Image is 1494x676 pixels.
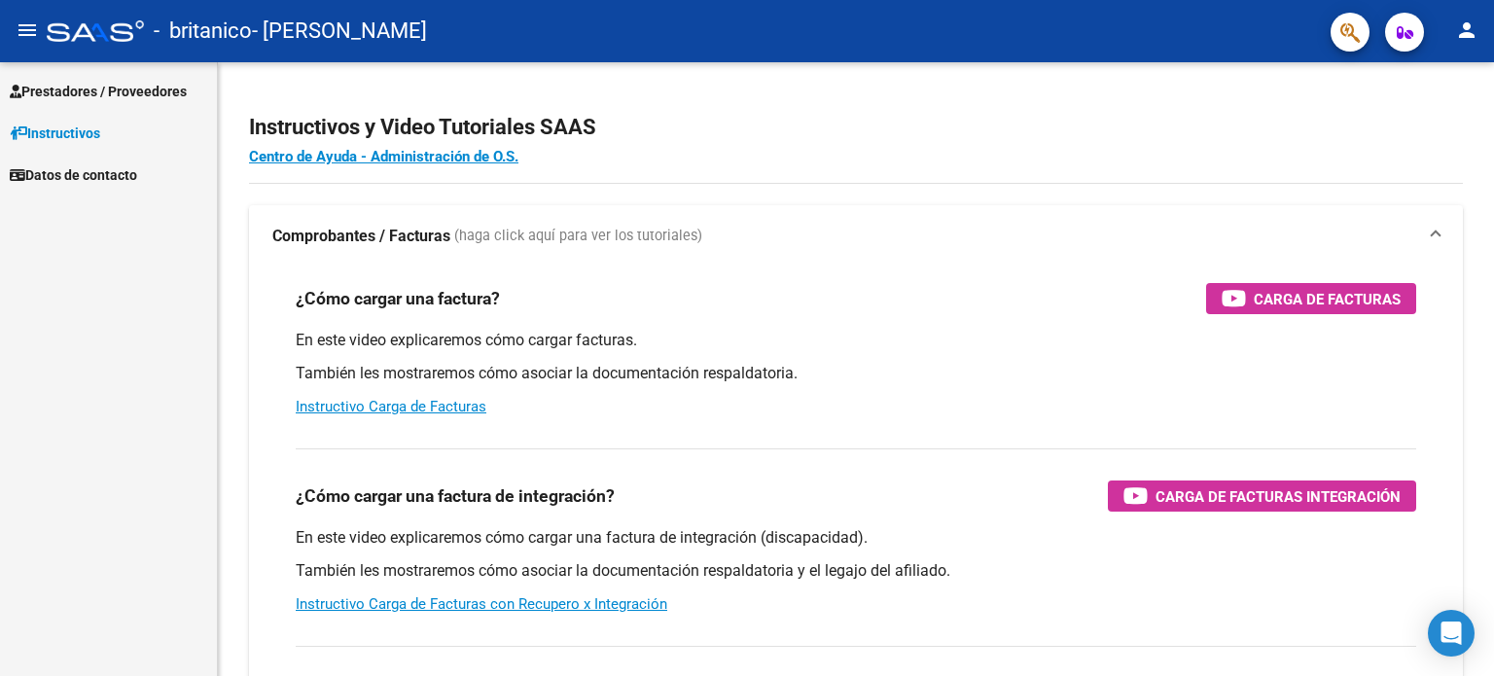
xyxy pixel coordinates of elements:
strong: Comprobantes / Facturas [272,226,450,247]
span: Instructivos [10,123,100,144]
a: Centro de Ayuda - Administración de O.S. [249,148,518,165]
mat-expansion-panel-header: Comprobantes / Facturas (haga click aquí para ver los tutoriales) [249,205,1463,267]
a: Instructivo Carga de Facturas con Recupero x Integración [296,595,667,613]
span: Prestadores / Proveedores [10,81,187,102]
p: También les mostraremos cómo asociar la documentación respaldatoria y el legajo del afiliado. [296,560,1416,582]
span: Carga de Facturas [1254,287,1401,311]
button: Carga de Facturas [1206,283,1416,314]
a: Instructivo Carga de Facturas [296,398,486,415]
mat-icon: menu [16,18,39,42]
p: En este video explicaremos cómo cargar facturas. [296,330,1416,351]
p: En este video explicaremos cómo cargar una factura de integración (discapacidad). [296,527,1416,549]
h2: Instructivos y Video Tutoriales SAAS [249,109,1463,146]
mat-icon: person [1455,18,1478,42]
span: - [PERSON_NAME] [252,10,427,53]
span: - britanico [154,10,252,53]
button: Carga de Facturas Integración [1108,480,1416,512]
div: Open Intercom Messenger [1428,610,1475,657]
p: También les mostraremos cómo asociar la documentación respaldatoria. [296,363,1416,384]
span: Datos de contacto [10,164,137,186]
span: (haga click aquí para ver los tutoriales) [454,226,702,247]
span: Carga de Facturas Integración [1156,484,1401,509]
h3: ¿Cómo cargar una factura? [296,285,500,312]
h3: ¿Cómo cargar una factura de integración? [296,482,615,510]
